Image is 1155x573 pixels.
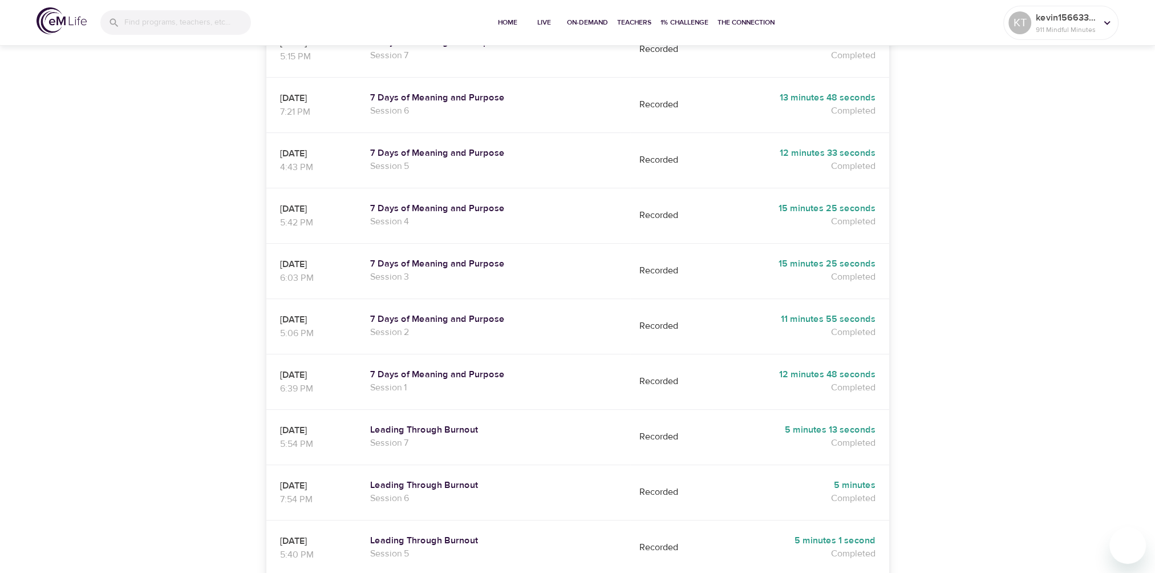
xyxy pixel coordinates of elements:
[370,325,617,339] p: Session 2
[280,382,343,396] p: 6:39 PM
[280,313,343,326] p: [DATE]
[660,17,708,29] span: 1% Challenge
[1109,527,1146,564] iframe: Button to launch messaging window
[370,104,617,118] p: Session 6
[370,436,617,450] p: Session 7
[280,160,343,174] p: 4:43 PM
[280,368,343,382] p: [DATE]
[726,369,876,381] h5: 12 minutes 48 seconds
[726,147,876,159] h5: 12 minutes 33 seconds
[726,479,876,491] h5: 5 minutes
[630,188,712,243] td: Recorded
[280,479,343,493] p: [DATE]
[718,17,775,29] span: The Connection
[630,132,712,188] td: Recorded
[726,215,876,228] p: Completed
[726,325,876,339] p: Completed
[726,491,876,505] p: Completed
[370,547,617,560] p: Session 5
[370,270,617,284] p: Session 3
[370,203,617,215] a: 7 Days of Meaning and Purpose
[617,17,651,29] span: Teachers
[280,534,343,548] p: [DATE]
[630,409,712,465] td: Recorded
[726,92,876,104] h5: 13 minutes 48 seconds
[1036,11,1096,25] p: kevin1566334619
[726,381,876,394] p: Completed
[370,369,617,381] a: 7 Days of Meaning and Purpose
[370,49,617,62] p: Session 7
[280,548,343,562] p: 5:40 PM
[37,7,87,34] img: logo
[1008,11,1031,34] div: KT
[280,423,343,437] p: [DATE]
[280,91,343,105] p: [DATE]
[630,243,712,298] td: Recorded
[280,50,343,63] p: 5:15 PM
[370,479,617,491] a: Leading Through Burnout
[726,547,876,560] p: Completed
[370,535,617,547] a: Leading Through Burnout
[280,437,343,451] p: 5:54 PM
[280,493,343,506] p: 7:54 PM
[726,159,876,173] p: Completed
[726,313,876,325] h5: 11 minutes 55 seconds
[370,313,617,325] a: 7 Days of Meaning and Purpose
[280,216,343,229] p: 5:42 PM
[370,92,617,104] a: 7 Days of Meaning and Purpose
[726,104,876,118] p: Completed
[280,202,343,216] p: [DATE]
[370,159,617,173] p: Session 5
[1036,25,1096,35] p: 911 Mindful Minutes
[370,215,617,228] p: Session 4
[280,147,343,160] p: [DATE]
[280,271,343,285] p: 6:03 PM
[726,535,876,547] h5: 5 minutes 1 second
[630,465,712,520] td: Recorded
[280,105,343,119] p: 7:21 PM
[726,424,876,436] h5: 5 minutes 13 seconds
[567,17,608,29] span: On-Demand
[494,17,521,29] span: Home
[726,270,876,284] p: Completed
[726,436,876,450] p: Completed
[530,17,558,29] span: Live
[726,49,876,62] p: Completed
[630,22,712,77] td: Recorded
[726,258,876,270] h5: 15 minutes 25 seconds
[370,381,617,394] p: Session 1
[630,298,712,354] td: Recorded
[370,147,617,159] a: 7 Days of Meaning and Purpose
[630,354,712,409] td: Recorded
[630,77,712,132] td: Recorded
[370,491,617,505] p: Session 6
[280,326,343,340] p: 5:06 PM
[124,10,251,35] input: Find programs, teachers, etc...
[370,424,617,436] a: Leading Through Burnout
[280,257,343,271] p: [DATE]
[726,203,876,215] h5: 15 minutes 25 seconds
[370,258,617,270] a: 7 Days of Meaning and Purpose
